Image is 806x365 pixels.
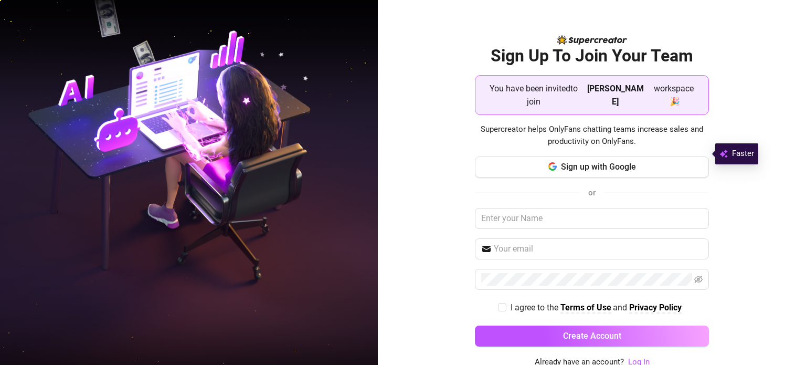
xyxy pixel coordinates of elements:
[557,35,627,45] img: logo-BBDzfeDw.svg
[560,303,611,312] strong: Terms of Use
[613,303,629,312] span: and
[732,148,754,160] span: Faster
[629,303,682,314] a: Privacy Policy
[629,303,682,312] strong: Privacy Policy
[587,84,644,107] strong: [PERSON_NAME]
[475,45,709,67] h2: Sign Up To Join Your Team
[719,148,728,160] img: svg%3e
[484,82,583,108] span: You have been invited to join
[511,303,560,312] span: I agree to the
[475,208,709,229] input: Enter your Name
[494,243,703,255] input: Your email
[475,123,709,148] span: Supercreator helps OnlyFans chatting teams increase sales and productivity on OnlyFans.
[475,157,709,178] button: Sign up with Google
[588,188,596,197] span: or
[475,326,709,347] button: Create Account
[561,162,636,172] span: Sign up with Google
[563,331,621,341] span: Create Account
[694,275,703,284] span: eye-invisible
[560,303,611,314] a: Terms of Use
[648,82,700,108] span: workspace 🎉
